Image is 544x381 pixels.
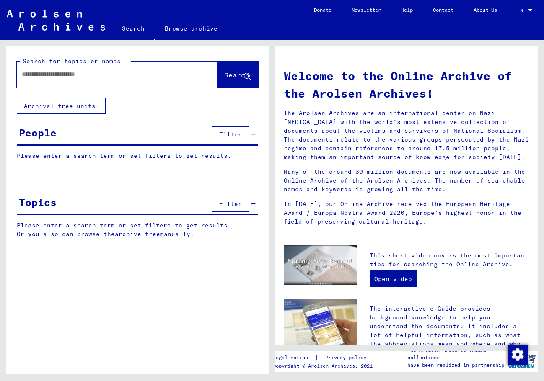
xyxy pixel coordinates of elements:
a: Open video [370,270,417,287]
p: Many of the around 30 million documents are now available in the Online Archive of the Arolsen Ar... [284,167,529,194]
p: Please enter a search term or set filters to get results. [17,152,258,160]
a: Browse archive [155,18,228,39]
a: Search [112,18,155,40]
p: The Arolsen Archives are an international center on Nazi [MEDICAL_DATA] with the world’s most ext... [284,109,529,162]
p: The interactive e-Guide provides background knowledge to help you understand the documents. It in... [370,304,529,357]
div: | [273,353,376,362]
span: Filter [219,131,242,138]
p: The Arolsen Archives online collections [407,346,505,361]
img: video.jpg [284,245,357,285]
button: Search [217,62,258,88]
img: yv_logo.png [506,351,537,372]
button: Filter [212,126,249,142]
div: Topics [19,195,57,210]
p: Please enter a search term or set filters to get results. Or you also can browse the manually. [17,221,258,239]
p: In [DATE], our Online Archive received the European Heritage Award / Europa Nostra Award 2020, Eu... [284,200,529,226]
p: Copyright © Arolsen Archives, 2021 [273,362,376,370]
mat-select-trigger: EN [517,7,523,13]
button: Filter [212,196,249,212]
img: Arolsen_neg.svg [7,10,105,31]
img: eguide.jpg [284,299,357,348]
span: Search [224,71,249,79]
a: Privacy policy [319,353,376,362]
a: Legal notice [273,353,315,362]
a: archive tree [115,230,160,238]
div: People [19,125,57,140]
button: Archival tree units [17,98,106,114]
p: This short video covers the most important tips for searching the Online Archive. [370,251,529,269]
h1: Welcome to the Online Archive of the Arolsen Archives! [284,67,529,102]
mat-label: Search for topics or names [23,57,121,65]
img: Zustimmung ändern [508,345,528,365]
p: have been realized in partnership with [407,361,505,376]
span: Filter [219,200,242,208]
